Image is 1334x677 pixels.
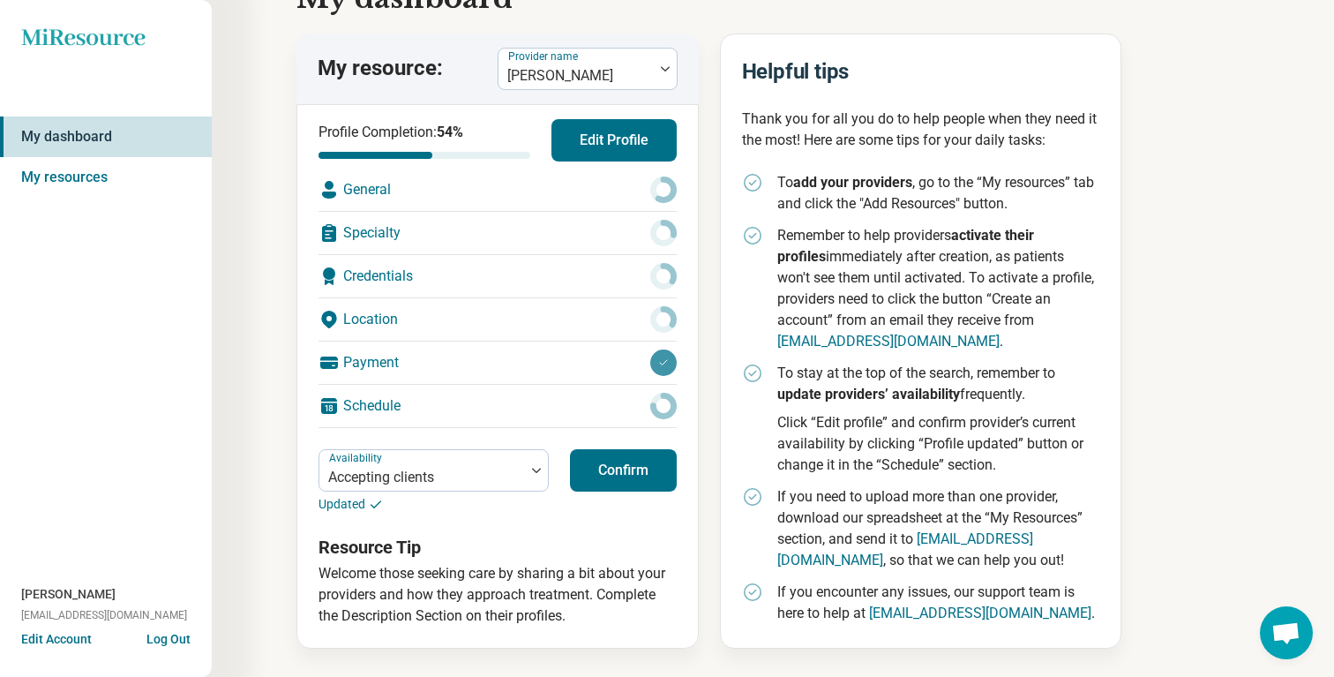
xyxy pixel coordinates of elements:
[319,385,677,427] div: Schedule
[319,255,677,297] div: Credentials
[146,630,191,644] button: Log Out
[319,298,677,341] div: Location
[742,109,1100,151] p: Thank you for all you do to help people when they need it the most! Here are some tips for your d...
[318,54,443,84] p: My resource:
[319,169,677,211] div: General
[319,122,530,159] div: Profile Completion:
[777,412,1100,476] p: Click “Edit profile” and confirm provider’s current availability by clicking “Profile updated” bu...
[777,225,1100,352] p: Remember to help providers immediately after creation, as patients won't see them until activated...
[319,535,677,560] h3: Resource Tip
[319,212,677,254] div: Specialty
[329,452,386,464] label: Availability
[319,342,677,384] div: Payment
[777,363,1100,405] p: To stay at the top of the search, remember to frequently.
[21,585,116,604] span: [PERSON_NAME]
[777,333,1000,350] a: [EMAIL_ADDRESS][DOMAIN_NAME]
[777,582,1100,624] p: If you encounter any issues, our support team is here to help at .
[742,56,1100,87] h2: Helpful tips
[319,495,549,514] p: Updated
[1260,606,1313,659] a: Open chat
[570,449,677,492] button: Confirm
[319,563,677,627] p: Welcome those seeking care by sharing a bit about your providers and how they approach treatment....
[777,172,1100,214] p: To , go to the “My resources” tab and click the "Add Resources" button.
[508,50,581,63] label: Provider name
[869,605,1091,621] a: [EMAIL_ADDRESS][DOMAIN_NAME]
[777,486,1100,571] p: If you need to upload more than one provider, download our spreadsheet at the “My Resources” sect...
[437,124,463,140] span: 54 %
[21,630,92,649] button: Edit Account
[793,174,912,191] strong: add your providers
[21,607,187,623] span: [EMAIL_ADDRESS][DOMAIN_NAME]
[777,386,960,402] strong: update providers’ availability
[551,119,677,162] button: Edit Profile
